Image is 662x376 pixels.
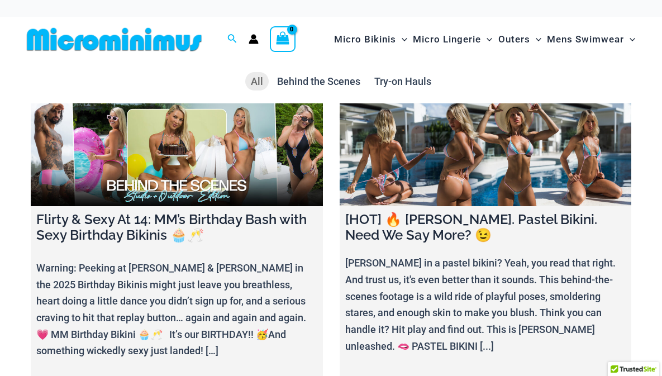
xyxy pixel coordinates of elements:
[330,21,640,58] nav: Site Navigation
[544,22,638,56] a: Mens SwimwearMenu ToggleMenu Toggle
[251,75,263,87] span: All
[530,25,541,54] span: Menu Toggle
[331,22,410,56] a: Micro BikinisMenu ToggleMenu Toggle
[496,22,544,56] a: OutersMenu ToggleMenu Toggle
[547,25,624,54] span: Mens Swimwear
[340,103,632,206] a: [HOT] 🔥 Olivia. Pastel Bikini. Need We Say More? 😉
[498,25,530,54] span: Outers
[227,32,237,46] a: Search icon link
[410,22,495,56] a: Micro LingerieMenu ToggleMenu Toggle
[31,103,323,206] a: Flirty & Sexy At 14: MM’s Birthday Bash with Sexy Birthday Bikinis 🧁🥂
[249,34,259,44] a: Account icon link
[624,25,635,54] span: Menu Toggle
[396,25,407,54] span: Menu Toggle
[345,255,626,354] p: [PERSON_NAME] in a pastel bikini? Yeah, you read that right. And trust us, it's even better than ...
[36,260,317,359] p: Warning: Peeking at [PERSON_NAME] & [PERSON_NAME] in the 2025 Birthday Bikinis might just leave y...
[22,27,206,52] img: MM SHOP LOGO FLAT
[374,75,431,87] span: Try-on Hauls
[481,25,492,54] span: Menu Toggle
[36,212,317,244] h4: Flirty & Sexy At 14: MM’s Birthday Bash with Sexy Birthday Bikinis 🧁🥂
[345,212,626,244] h4: [HOT] 🔥 [PERSON_NAME]. Pastel Bikini. Need We Say More? 😉
[334,25,396,54] span: Micro Bikinis
[277,75,360,87] span: Behind the Scenes
[270,26,296,52] a: View Shopping Cart, empty
[413,25,481,54] span: Micro Lingerie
